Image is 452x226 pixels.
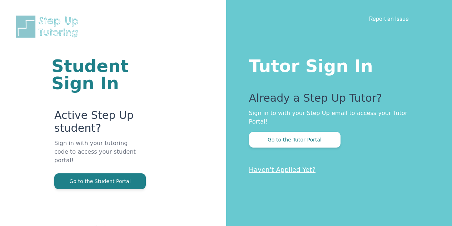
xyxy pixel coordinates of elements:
[54,109,140,139] p: Active Step Up student?
[51,57,140,92] h1: Student Sign In
[14,14,83,39] img: Step Up Tutoring horizontal logo
[249,92,424,109] p: Already a Step Up Tutor?
[249,136,341,143] a: Go to the Tutor Portal
[54,173,146,189] button: Go to the Student Portal
[249,109,424,126] p: Sign in to with your Step Up email to access your Tutor Portal!
[249,132,341,148] button: Go to the Tutor Portal
[54,178,146,184] a: Go to the Student Portal
[249,54,424,74] h1: Tutor Sign In
[249,166,316,173] a: Haven't Applied Yet?
[369,15,409,22] a: Report an Issue
[54,139,140,173] p: Sign in with your tutoring code to access your student portal!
